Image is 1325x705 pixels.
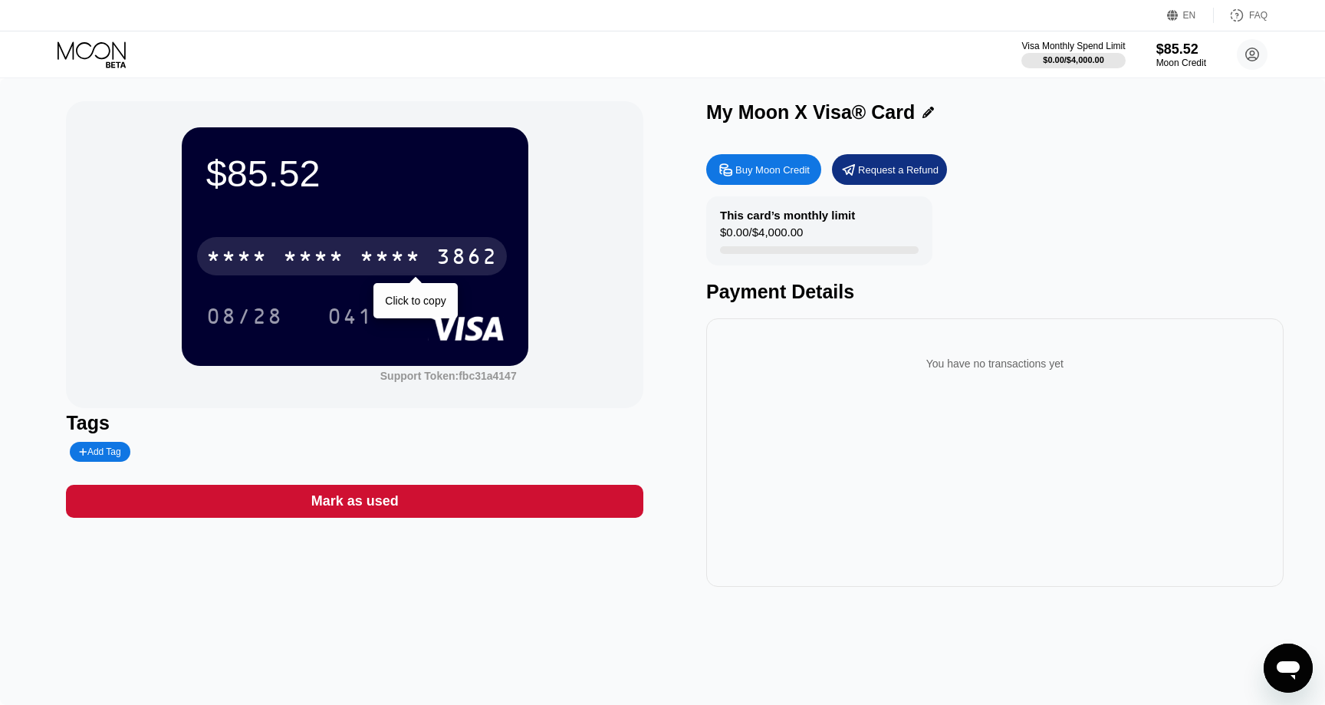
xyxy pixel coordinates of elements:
[1156,41,1206,68] div: $85.52Moon Credit
[1183,10,1196,21] div: EN
[735,163,810,176] div: Buy Moon Credit
[1167,8,1214,23] div: EN
[66,485,643,518] div: Mark as used
[206,306,283,331] div: 08/28
[706,101,915,124] div: My Moon X Visa® Card
[70,442,130,462] div: Add Tag
[718,342,1271,385] div: You have no transactions yet
[706,281,1284,303] div: Payment Details
[206,152,504,195] div: $85.52
[720,226,803,246] div: $0.00 / $4,000.00
[316,297,385,335] div: 041
[1021,41,1125,68] div: Visa Monthly Spend Limit$0.00/$4,000.00
[436,246,498,271] div: 3862
[706,154,821,185] div: Buy Moon Credit
[66,412,643,434] div: Tags
[380,370,517,382] div: Support Token: fbc31a4147
[1021,41,1125,51] div: Visa Monthly Spend Limit
[858,163,939,176] div: Request a Refund
[1156,41,1206,58] div: $85.52
[79,446,120,457] div: Add Tag
[832,154,947,185] div: Request a Refund
[195,297,294,335] div: 08/28
[380,370,517,382] div: Support Token:fbc31a4147
[1156,58,1206,68] div: Moon Credit
[720,209,855,222] div: This card’s monthly limit
[1249,10,1267,21] div: FAQ
[1264,644,1313,693] iframe: Przycisk umożliwiający otwarcie okna komunikatora
[327,306,373,331] div: 041
[1043,55,1104,64] div: $0.00 / $4,000.00
[1214,8,1267,23] div: FAQ
[385,295,446,307] div: Click to copy
[311,493,399,510] div: Mark as used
